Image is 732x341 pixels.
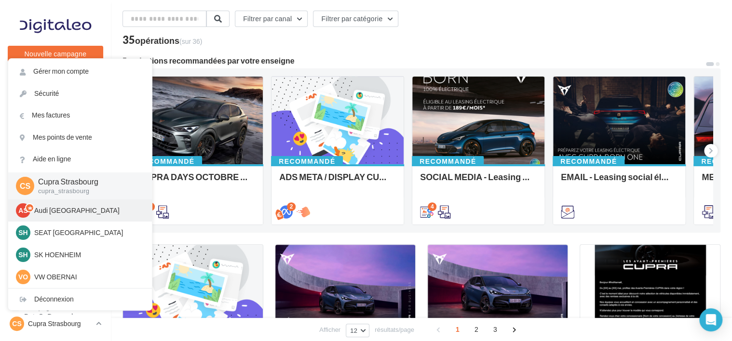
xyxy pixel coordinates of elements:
a: Médiathèque [6,217,105,237]
div: 2 [287,202,296,211]
span: Afficher [319,325,340,334]
span: 2 [469,322,484,337]
span: CS [12,319,21,328]
p: VW OBERNAI [34,272,140,282]
div: Recommandé [553,156,624,167]
a: Mes points de vente [8,127,152,148]
div: 4 [428,202,436,211]
a: Campagnes [6,169,105,189]
a: Sécurité [8,83,152,105]
span: 1 [450,322,465,337]
div: ADS META / DISPLAY CUPRA DAYS Septembre 2025 [279,172,396,191]
a: Opérations [6,96,105,117]
div: Recommandé [271,156,343,167]
a: Calendrier [6,241,105,261]
button: Notifications [6,72,101,92]
p: SK HOENHEIM [34,250,140,260]
div: SOCIAL MEDIA - Leasing social électrique - CUPRA Born [420,172,537,191]
div: Recommandé [412,156,484,167]
a: PLV et print personnalisable [6,264,105,293]
span: SH [18,250,27,260]
span: (sur 36) [179,37,202,45]
button: Filtrer par canal [235,11,308,27]
a: Campagnes DataOnDemand [6,297,105,325]
span: résultats/page [375,325,414,334]
div: Déconnexion [8,289,152,310]
span: Campagnes DataOnDemand [24,301,99,321]
span: VO [18,272,28,282]
span: AS [18,206,27,215]
div: opérations [135,36,202,45]
div: Open Intercom Messenger [699,308,722,331]
span: CS [20,180,30,191]
button: Filtrer par catégorie [313,11,398,27]
div: Recommandé [130,156,202,167]
div: 5 opérations recommandées par votre enseigne [122,57,705,65]
a: Boîte de réception99+ [6,120,105,141]
span: 12 [350,327,357,334]
a: Contacts [6,193,105,213]
button: 12 [346,324,369,337]
a: Gérer mon compte [8,61,152,82]
div: EMAIL - Leasing social électrique - CUPRA Born One [561,172,678,191]
p: Cupra Strasbourg [28,319,92,328]
span: 3 [488,322,503,337]
div: CUPRA DAYS OCTOBRE - SOME [138,172,255,191]
a: Visibilité en ligne [6,145,105,165]
div: 35 [122,35,202,45]
a: CS Cupra Strasbourg [8,315,103,333]
a: Aide en ligne [8,148,152,170]
p: Audi [GEOGRAPHIC_DATA] [34,206,140,215]
p: SEAT [GEOGRAPHIC_DATA] [34,228,140,237]
button: Nouvelle campagne [8,46,103,62]
a: Mes factures [8,105,152,126]
p: Cupra Strasbourg [38,176,136,187]
span: SH [18,228,27,237]
p: cupra_strasbourg [38,187,136,196]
